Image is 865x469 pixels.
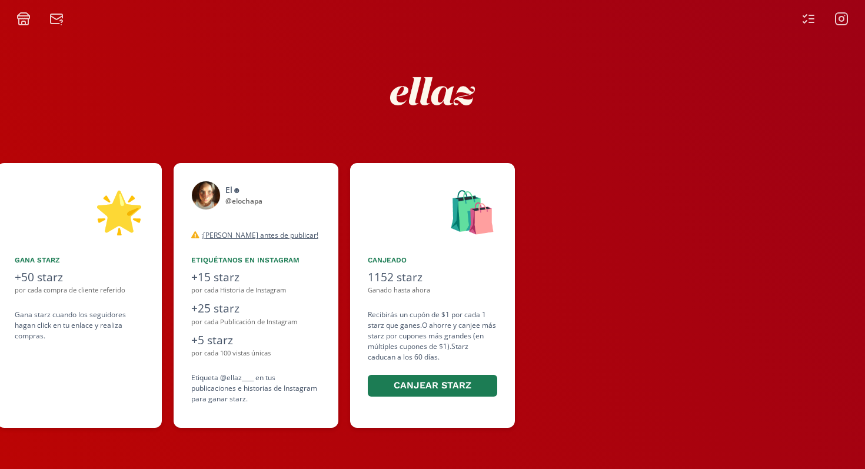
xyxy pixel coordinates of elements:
div: por cada Historia de Instagram [191,285,321,295]
div: 1152 starz [368,269,497,286]
div: Etiqueta @ellaz____ en tus publicaciones e historias de Instagram para ganar starz. [191,372,321,404]
u: ¡[PERSON_NAME] antes de publicar! [201,230,318,240]
button: Canjear starz [368,375,497,397]
div: por cada Publicación de Instagram [191,317,321,327]
div: 🌟 [15,181,144,241]
div: @ elochapa [225,196,262,207]
div: Etiquétanos en Instagram [191,255,321,265]
div: +50 starz [15,269,144,286]
img: nKmKAABZpYV7 [380,38,485,144]
div: El☻ [225,184,262,196]
img: 474078401_961768818707126_2550382748028374380_n.jpg [191,181,221,210]
div: Canjeado [368,255,497,265]
div: +15 starz [191,269,321,286]
div: Recibirás un cupón de $1 por cada 1 starz que ganes. O ahorre y canjee más starz por cupones más ... [368,310,497,398]
div: 🛍️ [368,181,497,241]
div: +25 starz [191,300,321,317]
div: Ganado hasta ahora [368,285,497,295]
div: por cada 100 vistas únicas [191,348,321,358]
div: por cada compra de cliente referido [15,285,144,295]
div: +5 starz [191,332,321,349]
div: Gana starz [15,255,144,265]
div: Gana starz cuando los seguidores hagan click en tu enlace y realiza compras . [15,310,144,341]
